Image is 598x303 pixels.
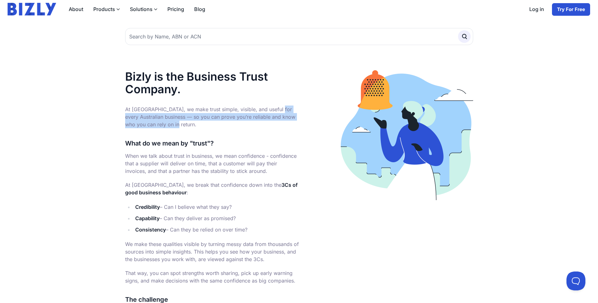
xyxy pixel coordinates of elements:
h1: Bizly is the Business Trust Company. [125,70,299,95]
label: Solutions [125,3,162,15]
li: – Can they deliver as promised? [133,214,299,223]
a: Try For Free [552,3,590,16]
label: Products [88,3,125,15]
h3: What do we mean by "trust"? [125,138,299,148]
p: At [GEOGRAPHIC_DATA], we make trust simple, visible, and useful for every Australian business — s... [125,106,299,128]
p: When we talk about trust in business, we mean confidence - confidence that a supplier will delive... [125,152,299,175]
a: Pricing [162,3,189,15]
a: Log in [524,3,549,16]
p: That way, you can spot strengths worth sharing, pick up early warning signs, and make decisions w... [125,269,299,284]
li: – Can I believe what they say? [133,203,299,211]
strong: Capability [135,215,160,221]
img: bizly_logo.svg [8,3,56,15]
strong: 3Cs of good business behaviour [125,182,298,196]
strong: Consistency [135,226,166,233]
a: Blog [189,3,210,15]
p: At [GEOGRAPHIC_DATA], we break that confidence down into the : [125,181,299,196]
iframe: Toggle Customer Support [566,272,585,290]
strong: Credibility [135,204,160,210]
p: We make these qualities visible by turning messy data from thousands of sources into simple insig... [125,240,299,263]
li: – Can they be relied on over time? [133,225,299,234]
a: About [64,3,88,15]
input: Search by Name, ABN or ACN [125,28,473,45]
